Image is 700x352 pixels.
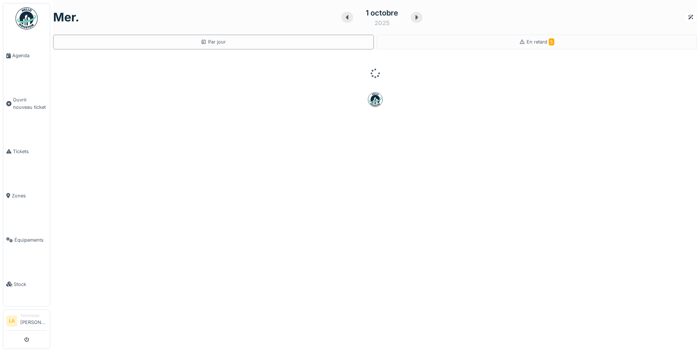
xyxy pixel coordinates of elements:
li: LA [6,315,17,327]
a: Agenda [3,34,50,78]
div: Par jour [201,38,226,45]
img: badge-BVDL4wpA.svg [368,92,383,107]
div: 1 octobre [366,7,398,18]
a: Équipements [3,218,50,262]
span: Tickets [13,148,47,155]
div: 2025 [375,18,390,27]
div: Technicien [20,313,47,318]
span: Agenda [12,52,47,59]
a: Tickets [3,129,50,173]
span: En retard [527,39,554,45]
a: Stock [3,262,50,306]
span: Stock [14,281,47,288]
span: Ouvrir nouveau ticket [13,96,47,110]
span: Zones [12,192,47,199]
li: [PERSON_NAME] [20,313,47,329]
img: Badge_color-CXgf-gQk.svg [15,7,38,30]
h1: mer. [53,10,79,24]
a: Zones [3,173,50,218]
span: Équipements [14,237,47,244]
a: LA Technicien[PERSON_NAME] [6,313,47,331]
span: 5 [549,38,554,45]
a: Ouvrir nouveau ticket [3,78,50,129]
